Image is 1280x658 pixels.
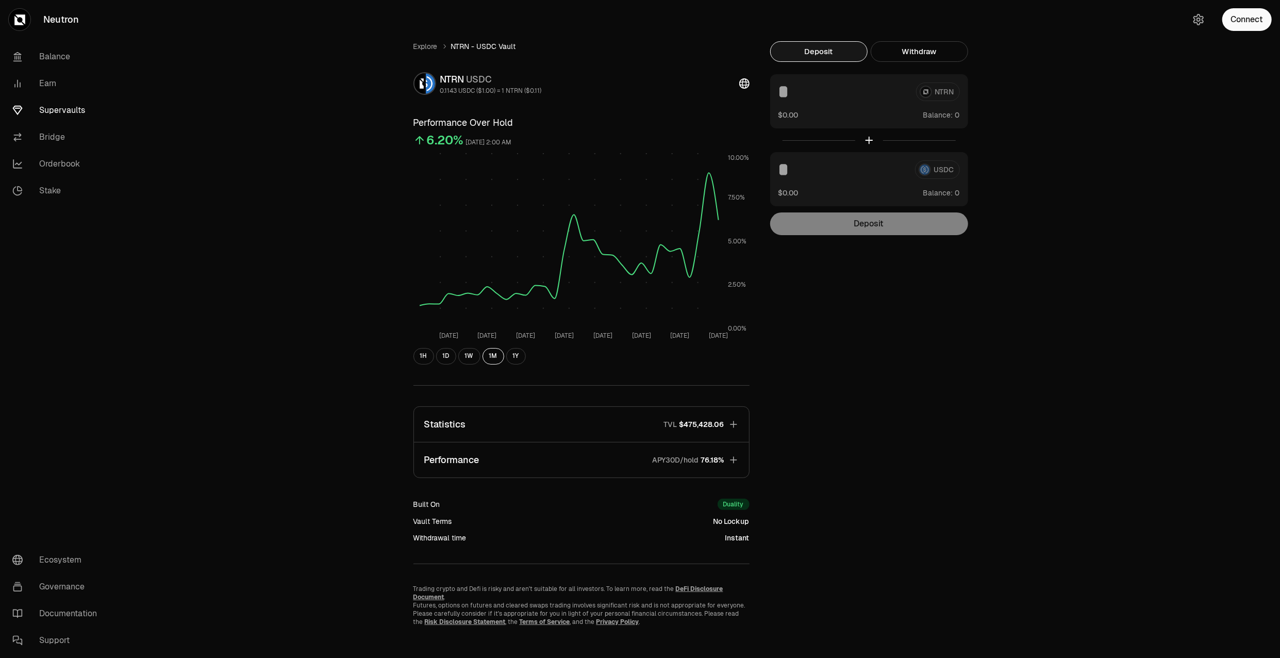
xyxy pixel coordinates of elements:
[4,600,111,627] a: Documentation
[425,618,506,626] a: Risk Disclosure Statement
[516,332,535,340] tspan: [DATE]
[414,442,749,478] button: PerformanceAPY30D/hold76.18%
[439,332,458,340] tspan: [DATE]
[413,516,452,527] div: Vault Terms
[440,72,542,87] div: NTRN
[725,533,750,543] div: Instant
[653,455,699,465] p: APY30D/hold
[4,97,111,124] a: Supervaults
[770,41,868,62] button: Deposit
[451,41,516,52] span: NTRN - USDC Vault
[477,332,496,340] tspan: [DATE]
[923,110,953,120] span: Balance:
[593,332,612,340] tspan: [DATE]
[701,455,724,465] span: 76.18%
[413,585,723,601] a: DeFi Disclosure Document
[483,348,504,365] button: 1M
[4,70,111,97] a: Earn
[778,187,799,198] button: $0.00
[4,151,111,177] a: Orderbook
[871,41,968,62] button: Withdraw
[923,188,953,198] span: Balance:
[727,237,746,245] tspan: 5.00%
[727,281,745,289] tspan: 2.50%
[709,332,728,340] tspan: [DATE]
[424,417,466,432] p: Statistics
[413,116,750,130] h3: Performance Over Hold
[4,627,111,654] a: Support
[718,499,750,510] div: Duality
[426,73,435,94] img: USDC Logo
[4,43,111,70] a: Balance
[1222,8,1272,31] button: Connect
[596,618,639,626] a: Privacy Policy
[664,419,677,430] p: TVL
[413,585,750,601] p: Trading crypto and Defi is risky and aren't suitable for all investors. To learn more, read the .
[727,324,746,333] tspan: 0.00%
[4,573,111,600] a: Governance
[413,348,434,365] button: 1H
[413,41,750,52] nav: breadcrumb
[458,348,480,365] button: 1W
[713,516,750,527] div: No Lockup
[520,618,570,626] a: Terms of Service
[427,132,464,149] div: 6.20%
[679,419,724,430] span: $475,428.06
[414,73,424,94] img: NTRN Logo
[727,154,749,162] tspan: 10.00%
[424,453,479,467] p: Performance
[413,601,750,626] p: Futures, options on futures and cleared swaps trading involves significant risk and is not approp...
[414,407,749,442] button: StatisticsTVL$475,428.06
[413,41,438,52] a: Explore
[466,137,512,149] div: [DATE] 2:00 AM
[555,332,574,340] tspan: [DATE]
[631,332,651,340] tspan: [DATE]
[4,547,111,573] a: Ecosystem
[670,332,689,340] tspan: [DATE]
[413,499,440,509] div: Built On
[467,73,492,85] span: USDC
[778,109,799,120] button: $0.00
[4,177,111,204] a: Stake
[4,124,111,151] a: Bridge
[440,87,542,95] div: 0.1143 USDC ($1.00) = 1 NTRN ($0.11)
[413,533,467,543] div: Withdrawal time
[436,348,456,365] button: 1D
[506,348,526,365] button: 1Y
[727,193,744,202] tspan: 7.50%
